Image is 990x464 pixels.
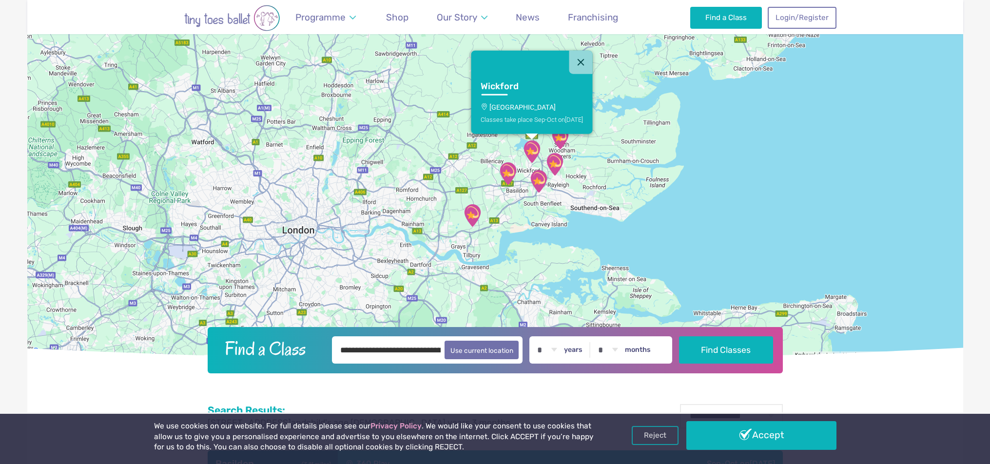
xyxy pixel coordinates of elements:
[370,422,422,430] a: Privacy Policy
[30,346,62,358] a: Open this area in Google Maps (opens a new window)
[520,139,544,164] div: Runwell Village Hall
[154,421,598,453] p: We use cookies on our website. For full details please see our . We would like your consent to us...
[548,126,572,150] div: Champions Manor Hall
[481,103,583,111] p: [GEOGRAPHIC_DATA]
[516,12,540,23] span: News
[460,203,485,228] div: Orsett Village Hall
[154,5,310,31] img: tiny toes ballet
[481,81,565,92] h3: Wickford
[564,346,582,354] label: years
[481,116,583,123] div: Classes take place Sep-Oct on
[686,421,836,449] a: Accept
[445,341,519,359] button: Use current location
[690,7,762,28] a: Find a Class
[679,336,773,364] button: Find Classes
[382,6,413,29] a: Shop
[565,116,583,123] span: [DATE]
[386,12,408,23] span: Shop
[432,6,492,29] a: Our Story
[295,12,346,23] span: Programme
[768,7,836,28] a: Login/Register
[568,12,618,23] span: Franchising
[632,426,679,445] a: Reject
[217,336,325,361] h2: Find a Class
[526,169,551,193] div: St George's Church Hall
[543,152,567,176] div: The Birches Scout Hut
[437,12,477,23] span: Our Story
[208,404,510,417] h2: Search Results:
[563,6,623,29] a: Franchising
[471,74,592,134] a: Wickford[GEOGRAPHIC_DATA]Classes take place Sep-Oct on[DATE]
[569,50,592,74] button: Close
[291,6,361,29] a: Programme
[496,161,520,186] div: 360 Play
[625,346,651,354] label: months
[511,6,544,29] a: News
[30,346,62,358] img: Google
